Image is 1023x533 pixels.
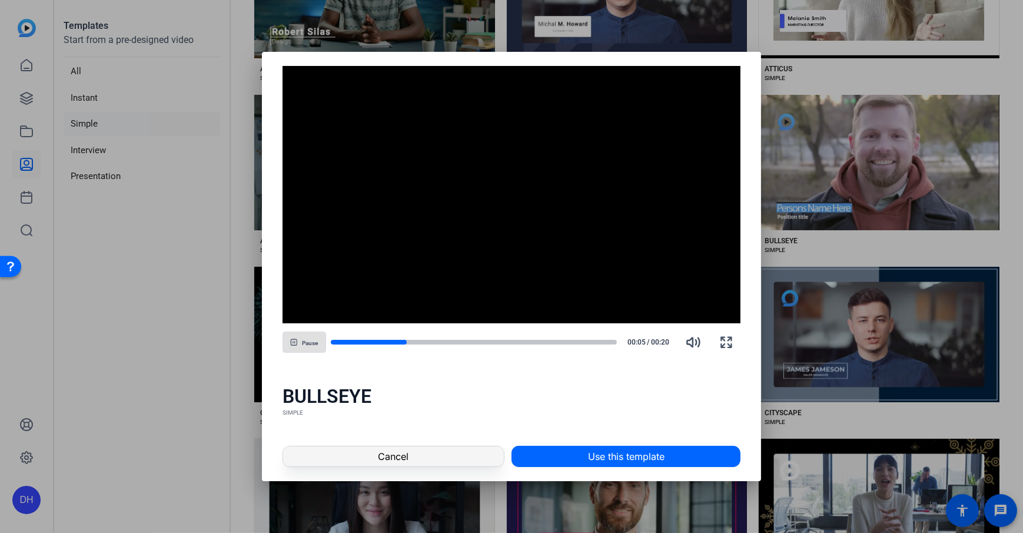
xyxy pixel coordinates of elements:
button: Use this template [511,446,740,467]
button: Pause [283,332,326,353]
div: / [622,337,675,347]
span: Cancel [378,449,408,464]
span: Pause [302,340,318,347]
button: Cancel [283,446,504,467]
button: Fullscreen [712,328,740,356]
div: Video Player [283,66,741,324]
button: Mute [679,328,708,356]
span: Use this template [588,449,665,464]
span: 00:20 [651,337,675,347]
div: SIMPLE [283,408,741,418]
div: BULLSEYE [283,385,741,408]
span: 00:05 [622,337,646,347]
